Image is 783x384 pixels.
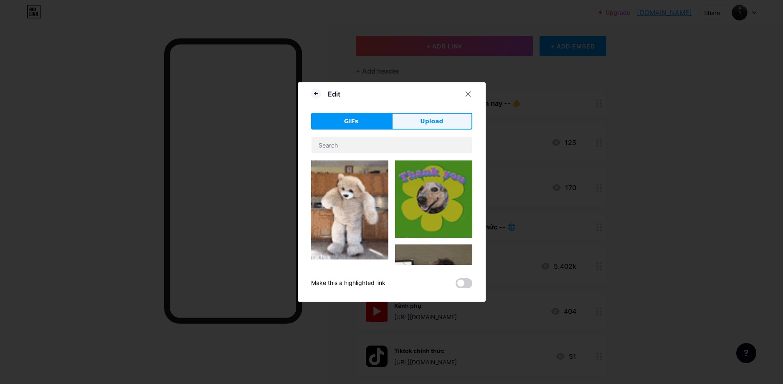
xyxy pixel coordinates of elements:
span: GIFs [344,117,359,126]
div: Edit [328,89,340,99]
div: Make this a highlighted link [311,278,385,288]
input: Search [312,137,472,153]
button: GIFs [311,113,392,130]
img: Gihpy [395,160,472,238]
span: Upload [420,117,443,126]
button: Upload [392,113,472,130]
img: Gihpy [311,160,388,259]
img: Gihpy [395,244,472,322]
